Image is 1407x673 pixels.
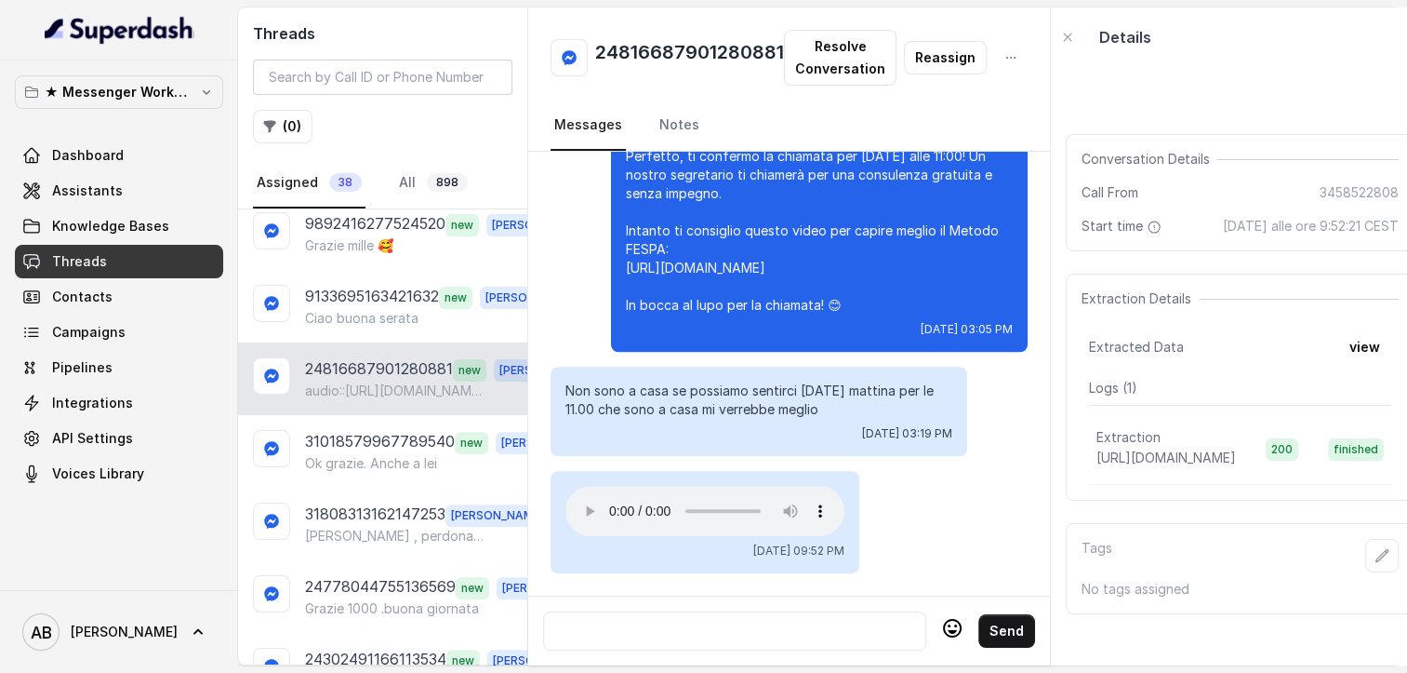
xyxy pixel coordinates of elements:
span: Voices Library [52,464,144,483]
p: ★ Messenger Workspace [45,81,193,103]
span: Knowledge Bases [52,217,169,236]
button: ★ Messenger Workspace [15,75,223,109]
span: Extraction Details [1082,289,1199,308]
text: AB [31,623,52,642]
a: API Settings [15,422,223,455]
a: Integrations [15,386,223,420]
a: Pipelines [15,351,223,384]
span: new [445,214,479,236]
span: Call From [1082,183,1138,202]
p: No tags assigned [1082,580,1399,599]
span: [URL][DOMAIN_NAME] [1096,450,1236,465]
button: Send [978,614,1035,648]
nav: Tabs [253,158,512,209]
span: Conversation Details [1082,150,1217,168]
a: Assigned38 [253,158,365,209]
span: new [439,287,472,309]
nav: Tabs [551,101,1028,151]
span: [PERSON_NAME] [71,623,178,641]
p: Grazie 1000 .buona giornata [305,599,479,618]
span: Threads [52,252,107,271]
a: Notes [656,101,703,151]
span: Start time [1082,217,1165,236]
span: [DATE] 03:05 PM [921,322,1013,337]
span: [PERSON_NAME] [486,214,591,236]
h2: 24816687901280881 [595,39,784,76]
img: light.svg [45,15,194,45]
span: API Settings [52,429,133,448]
p: Non sono a casa se possiamo sentirci [DATE] mattina per le 11.00 che sono a casa mi verrebbe meglio [565,382,952,419]
p: Perfetto, ti confermo la chiamata per [DATE] alle 11:00! Un nostro segretario ti chiamerà per una... [626,147,1013,315]
p: 31018579967789540 [305,430,455,454]
a: [PERSON_NAME] [15,606,223,658]
span: Dashboard [52,146,124,165]
span: [PERSON_NAME] [497,577,601,599]
button: (0) [253,110,312,143]
span: [DATE] alle ore 9:52:21 CEST [1223,217,1399,236]
button: Reassign [904,41,987,74]
span: 200 [1266,438,1298,461]
span: [PERSON_NAME] [496,432,600,454]
span: 3458522808 [1320,183,1399,202]
span: finished [1328,438,1384,461]
button: Resolve Conversation [784,30,896,86]
p: Details [1099,26,1151,48]
p: audio::[URL][DOMAIN_NAME][DOMAIN_NAME] [305,382,484,400]
p: Logs ( 1 ) [1089,379,1391,397]
button: view [1338,330,1391,364]
p: Extraction [1096,428,1161,447]
span: Assistants [52,182,123,200]
a: Threads [15,245,223,278]
span: new [446,650,480,672]
span: 898 [427,173,468,192]
span: Contacts [52,288,113,306]
a: Knowledge Bases [15,209,223,243]
p: Grazie mille 🥰 [305,236,393,255]
a: Voices Library [15,457,223,491]
span: new [456,577,489,599]
span: [PERSON_NAME] [494,359,598,382]
p: Ok grazie. Anche a lei [305,454,437,473]
input: Search by Call ID or Phone Number [253,60,512,95]
span: Pipelines [52,358,113,377]
a: Messages [551,101,626,151]
span: [PERSON_NAME] [487,650,591,672]
h2: Threads [253,22,512,45]
span: Campaigns [52,323,126,342]
p: 24816687901280881 [305,357,453,382]
p: 9133695163421632 [305,285,439,309]
span: Extracted Data [1089,338,1184,357]
p: 24302491166113534 [305,648,446,672]
a: All898 [395,158,471,209]
span: [DATE] 09:52 PM [753,544,844,559]
span: 38 [329,173,362,192]
p: 31808313162147253 [305,503,445,527]
span: new [455,432,488,454]
p: Tags [1082,539,1112,572]
a: Assistants [15,174,223,208]
p: Ciao buona serata [305,309,418,328]
p: 9892416277524520 [305,212,445,236]
span: [PERSON_NAME] [480,287,584,309]
a: Campaigns [15,316,223,349]
span: new [453,359,486,382]
span: [PERSON_NAME] [445,505,550,527]
a: Dashboard [15,139,223,172]
p: 24778044755136569 [305,575,456,599]
span: Integrations [52,394,133,412]
p: [PERSON_NAME] , perdonami la mia assistente ha avuto un imprevisto ... Stiamo provando a contattarla [305,527,484,545]
span: [DATE] 03:19 PM [862,426,952,441]
a: Contacts [15,280,223,314]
